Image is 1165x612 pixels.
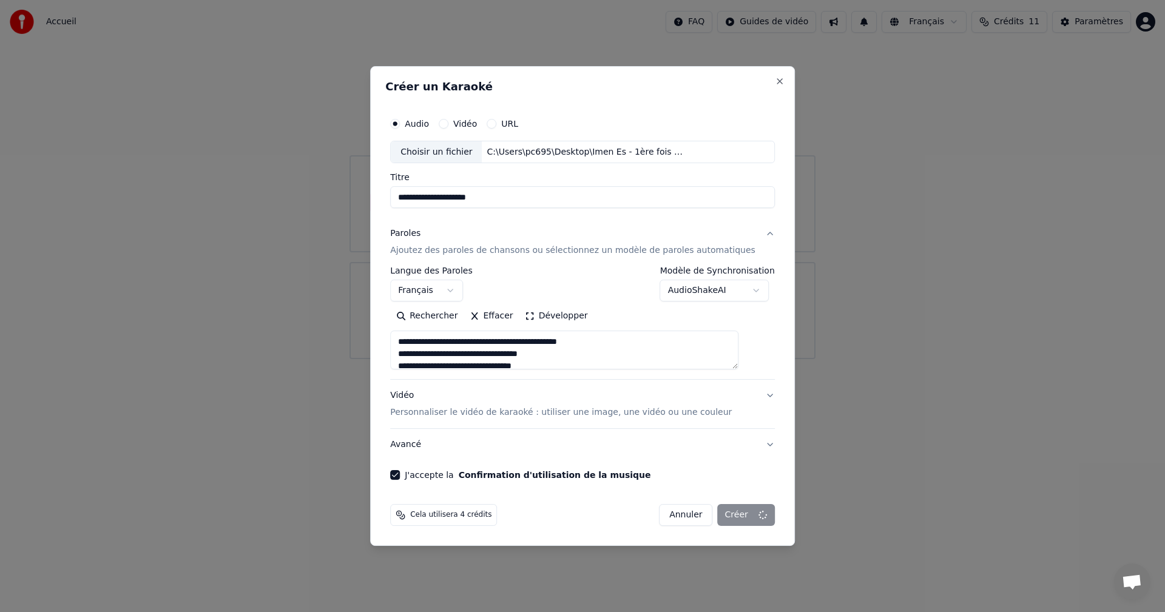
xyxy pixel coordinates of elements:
[390,267,473,275] label: Langue des Paroles
[501,119,518,128] label: URL
[390,267,775,380] div: ParolesAjoutez des paroles de chansons ou sélectionnez un modèle de paroles automatiques
[390,380,775,429] button: VidéoPersonnaliser le vidéo de karaoké : utiliser une image, une vidéo ou une couleur
[464,307,519,326] button: Effacer
[519,307,594,326] button: Développer
[405,119,429,128] label: Audio
[390,245,755,257] p: Ajoutez des paroles de chansons ou sélectionnez un modèle de paroles automatiques
[390,429,775,460] button: Avancé
[482,146,689,158] div: C:\Users\pc695\Desktop\Imen Es - 1ère fois ft. [PERSON_NAME] (Paroles).mp3
[659,504,712,526] button: Annuler
[660,267,775,275] label: Modèle de Synchronisation
[453,119,477,128] label: Vidéo
[390,307,464,326] button: Rechercher
[391,141,482,163] div: Choisir un fichier
[390,173,775,182] label: Titre
[459,471,651,479] button: J'accepte la
[390,406,732,419] p: Personnaliser le vidéo de karaoké : utiliser une image, une vidéo ou une couleur
[390,390,732,419] div: Vidéo
[405,471,650,479] label: J'accepte la
[385,81,780,92] h2: Créer un Karaoké
[390,228,420,240] div: Paroles
[390,218,775,267] button: ParolesAjoutez des paroles de chansons ou sélectionnez un modèle de paroles automatiques
[410,510,491,520] span: Cela utilisera 4 crédits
